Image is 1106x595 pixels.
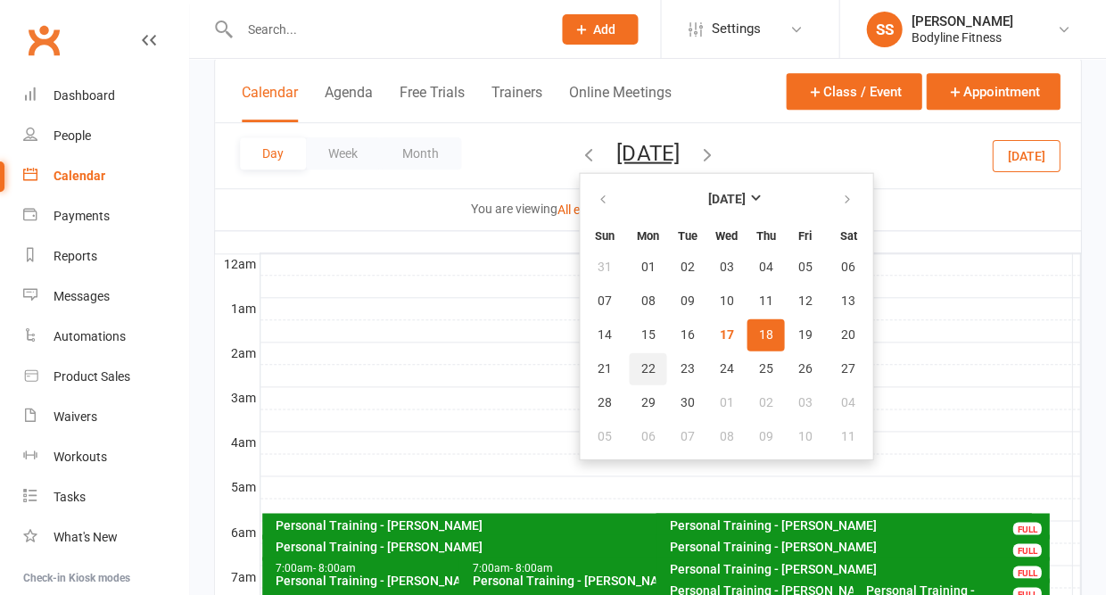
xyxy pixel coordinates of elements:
th: 7am [215,565,260,587]
button: 10 [786,420,823,452]
span: 07 [680,429,694,443]
span: 02 [758,395,772,409]
a: Reports [23,236,188,277]
a: What's New [23,517,188,558]
th: 2am [215,342,260,364]
button: Class / Event [786,73,921,110]
button: 30 [668,386,706,418]
a: People [23,116,188,156]
span: - 8:00am [313,561,356,574]
button: Week [306,137,380,169]
div: FULL [1012,543,1041,557]
a: All events [557,202,626,217]
button: 06 [825,251,871,283]
strong: [DATE] [707,192,745,206]
span: 12 [797,293,812,308]
div: Personal Training - [PERSON_NAME] [275,540,1028,552]
span: 10 [719,293,733,308]
button: 03 [786,386,823,418]
button: 05 [582,420,627,452]
span: 26 [797,361,812,376]
button: 16 [668,318,706,351]
span: 09 [758,429,772,443]
button: Online Meetings [569,84,671,122]
div: 7:00am [275,562,634,574]
span: 20 [841,327,855,342]
button: 11 [825,420,871,452]
div: What's New [54,530,118,544]
button: 09 [747,420,784,452]
span: 04 [758,260,772,274]
span: 01 [640,260,655,274]
span: 19 [797,327,812,342]
span: 09 [680,293,694,308]
div: People [54,128,91,143]
button: 02 [747,386,784,418]
button: Free Trials [400,84,465,122]
button: 04 [747,251,784,283]
button: [DATE] [616,140,679,165]
span: 25 [758,361,772,376]
span: 13 [841,293,855,308]
span: 04 [841,395,855,409]
button: 14 [582,318,627,351]
span: 07 [598,293,612,308]
div: Tasks [54,490,86,504]
button: 29 [629,386,666,418]
button: 08 [707,420,745,452]
span: 28 [598,395,612,409]
a: Workouts [23,437,188,477]
button: Trainers [491,84,542,122]
span: 05 [797,260,812,274]
span: Add [593,22,615,37]
div: Personal Training - [PERSON_NAME] [668,562,1045,574]
button: 18 [747,318,784,351]
div: FULL [1012,566,1041,579]
span: 15 [640,327,655,342]
span: 10 [797,429,812,443]
div: Workouts [54,450,107,464]
span: 16 [680,327,694,342]
button: Month [380,137,461,169]
button: 07 [668,420,706,452]
div: Calendar [54,169,105,183]
button: 23 [668,352,706,384]
div: Automations [54,329,126,343]
button: 07 [582,285,627,317]
a: Product Sales [23,357,188,397]
button: [DATE] [992,139,1060,171]
div: Waivers [54,409,97,424]
th: 12am [215,252,260,275]
button: 10 [707,285,745,317]
a: Dashboard [23,76,188,116]
button: 13 [825,285,871,317]
button: 01 [629,251,666,283]
button: 03 [707,251,745,283]
button: 08 [629,285,666,317]
span: 17 [719,327,733,342]
span: 06 [640,429,655,443]
span: 03 [797,395,812,409]
a: Waivers [23,397,188,437]
small: Thursday [755,228,775,242]
a: Calendar [23,156,188,196]
span: Settings [711,9,760,49]
button: Agenda [325,84,373,122]
span: 23 [680,361,694,376]
span: 24 [719,361,733,376]
button: Calendar [242,84,298,122]
small: Sunday [595,228,615,242]
button: 20 [825,318,871,351]
div: Personal Training - [PERSON_NAME] [275,574,634,586]
button: 06 [629,420,666,452]
a: Messages [23,277,188,317]
button: 01 [707,386,745,418]
div: Reports [54,249,97,263]
a: Automations [23,317,188,357]
div: Product Sales [54,369,130,384]
button: 25 [747,352,784,384]
span: 02 [680,260,694,274]
span: 14 [598,327,612,342]
small: Wednesday [715,228,738,242]
th: [DATE] [260,231,1072,253]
